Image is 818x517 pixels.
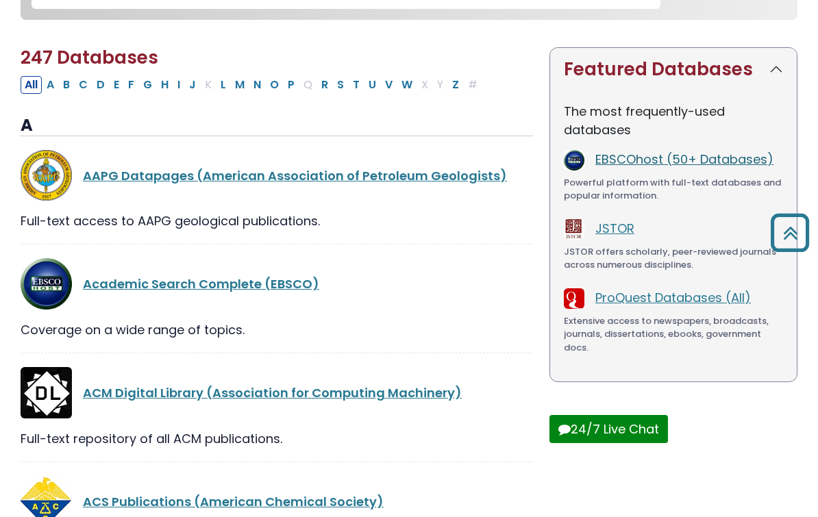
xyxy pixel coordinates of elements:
[216,76,230,94] button: Filter Results L
[92,76,109,94] button: Filter Results D
[349,76,364,94] button: Filter Results T
[83,275,319,292] a: Academic Search Complete (EBSCO)
[266,76,283,94] button: Filter Results O
[83,167,507,184] a: AAPG Datapages (American Association of Petroleum Geologists)
[284,76,299,94] button: Filter Results P
[765,220,815,245] a: Back to Top
[564,176,783,203] div: Powerful platform with full-text databases and popular information.
[564,245,783,272] div: JSTOR offers scholarly, peer-reviewed journals across numerous disciplines.
[595,220,634,237] a: JSTOR
[42,76,58,94] button: Filter Results A
[185,76,200,94] button: Filter Results J
[83,493,384,510] a: ACS Publications (American Chemical Society)
[124,76,138,94] button: Filter Results F
[364,76,380,94] button: Filter Results U
[333,76,348,94] button: Filter Results S
[83,384,462,401] a: ACM Digital Library (Association for Computing Machinery)
[448,76,463,94] button: Filter Results Z
[564,102,783,139] p: The most frequently-used databases
[21,320,533,339] div: Coverage on a wide range of topics.
[21,116,533,136] h3: A
[59,76,74,94] button: Filter Results B
[21,45,158,70] span: 247 Databases
[564,314,783,355] div: Extensive access to newspapers, broadcasts, journals, dissertations, ebooks, government docs.
[381,76,397,94] button: Filter Results V
[231,76,249,94] button: Filter Results M
[139,76,156,94] button: Filter Results G
[173,76,184,94] button: Filter Results I
[110,76,123,94] button: Filter Results E
[157,76,173,94] button: Filter Results H
[21,76,42,94] button: All
[550,48,797,91] button: Featured Databases
[75,76,92,94] button: Filter Results C
[21,75,483,92] div: Alpha-list to filter by first letter of database name
[21,429,533,448] div: Full-text repository of all ACM publications.
[595,151,773,168] a: EBSCOhost (50+ Databases)
[249,76,265,94] button: Filter Results N
[397,76,417,94] button: Filter Results W
[21,212,533,230] div: Full-text access to AAPG geological publications.
[317,76,332,94] button: Filter Results R
[549,415,668,443] button: 24/7 Live Chat
[595,289,751,306] a: ProQuest Databases (All)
